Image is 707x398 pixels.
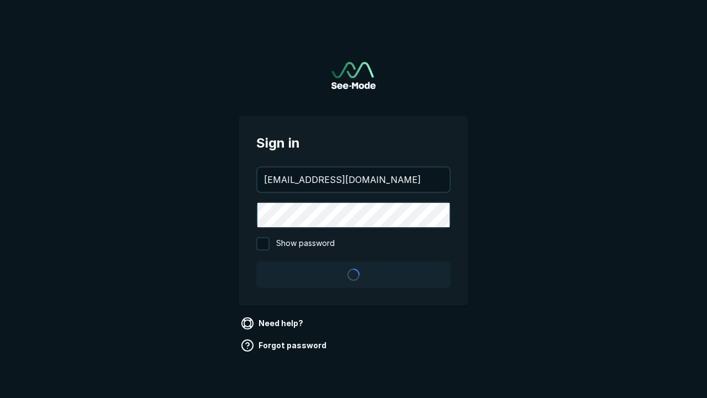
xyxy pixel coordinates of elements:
img: See-Mode Logo [331,62,376,89]
a: Forgot password [239,337,331,354]
span: Sign in [256,133,451,153]
span: Show password [276,237,335,250]
a: Go to sign in [331,62,376,89]
a: Need help? [239,315,308,332]
input: your@email.com [257,167,450,192]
